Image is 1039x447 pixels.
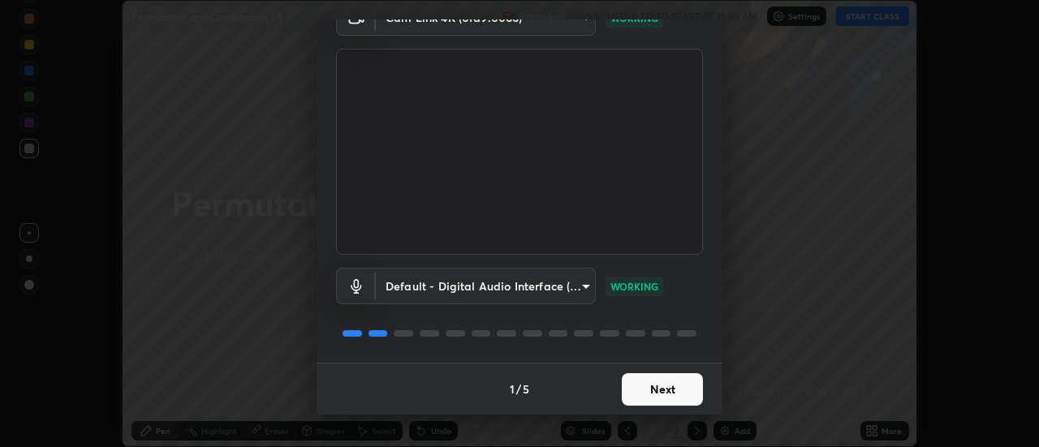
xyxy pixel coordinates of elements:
h4: / [516,380,521,398]
div: Cam Link 4K (0fd9:0066) [376,268,596,304]
p: WORKING [610,279,658,294]
h4: 1 [510,380,515,398]
button: Next [622,373,703,406]
h4: 5 [523,380,529,398]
